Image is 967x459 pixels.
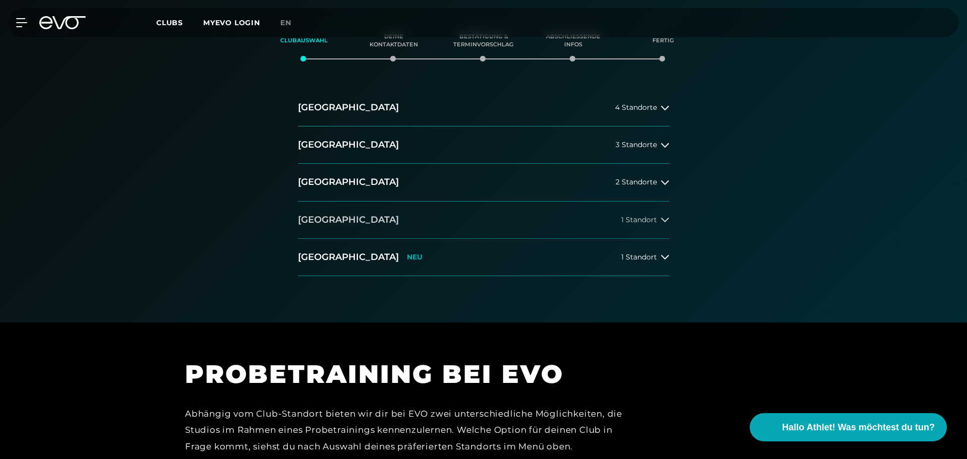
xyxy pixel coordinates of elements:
[185,406,639,454] div: Abhängig vom Club-Standort bieten wir dir bei EVO zwei unterschiedliche Möglichkeiten, die Studio...
[298,89,669,126] button: [GEOGRAPHIC_DATA]4 Standorte
[298,164,669,201] button: [GEOGRAPHIC_DATA]2 Standorte
[156,18,203,27] a: Clubs
[615,104,657,111] span: 4 Standorte
[298,239,669,276] button: [GEOGRAPHIC_DATA]NEU1 Standort
[203,18,260,27] a: MYEVO LOGIN
[407,253,422,261] p: NEU
[782,421,935,434] span: Hallo Athlet! Was möchtest du tun?
[621,216,657,224] span: 1 Standort
[156,18,183,27] span: Clubs
[280,18,291,27] span: en
[621,253,657,261] span: 1 Standort
[280,17,304,29] a: en
[298,139,399,151] h2: [GEOGRAPHIC_DATA]
[616,178,657,186] span: 2 Standorte
[298,202,669,239] button: [GEOGRAPHIC_DATA]1 Standort
[298,176,399,188] h2: [GEOGRAPHIC_DATA]
[616,141,657,149] span: 3 Standorte
[185,358,639,390] h1: PROBETRAINING BEI EVO
[298,101,399,114] h2: [GEOGRAPHIC_DATA]
[750,413,947,441] button: Hallo Athlet! Was möchtest du tun?
[298,251,399,264] h2: [GEOGRAPHIC_DATA]
[298,214,399,226] h2: [GEOGRAPHIC_DATA]
[298,126,669,164] button: [GEOGRAPHIC_DATA]3 Standorte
